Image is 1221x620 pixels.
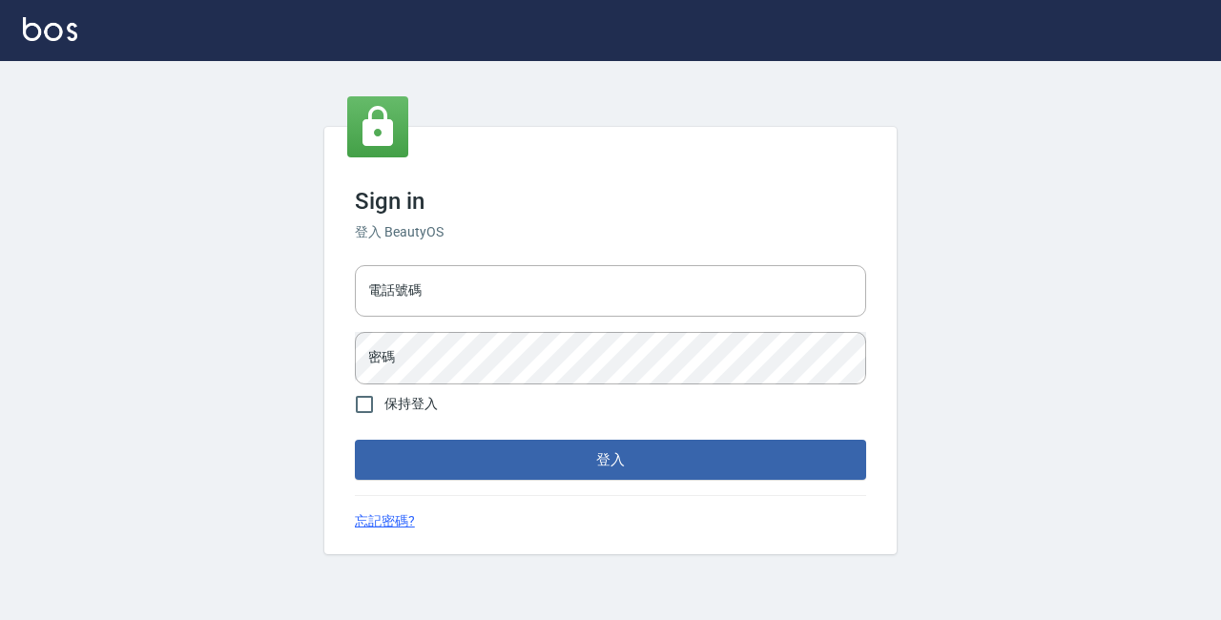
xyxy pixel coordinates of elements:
[355,511,415,531] a: 忘記密碼?
[355,440,866,480] button: 登入
[355,188,866,215] h3: Sign in
[23,17,77,41] img: Logo
[384,394,438,414] span: 保持登入
[355,222,866,242] h6: 登入 BeautyOS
